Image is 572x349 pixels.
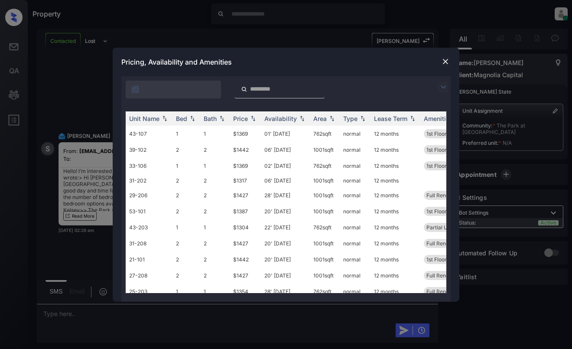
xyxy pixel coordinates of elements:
[340,251,370,267] td: normal
[200,203,230,219] td: 2
[343,115,357,122] div: Type
[230,235,261,251] td: $1427
[340,219,370,235] td: normal
[126,126,172,142] td: 43-107
[126,251,172,267] td: 21-101
[261,158,310,174] td: 02' [DATE]
[261,284,310,300] td: 28' [DATE]
[370,187,420,203] td: 12 months
[313,115,327,122] div: Area
[298,115,306,121] img: sorting
[340,267,370,284] td: normal
[172,284,200,300] td: 1
[426,192,468,199] span: Full Renovation...
[370,267,420,284] td: 12 months
[249,115,257,121] img: sorting
[113,48,459,76] div: Pricing, Availability and Amenities
[188,115,197,121] img: sorting
[340,158,370,174] td: normal
[129,115,159,122] div: Unit Name
[370,158,420,174] td: 12 months
[310,126,340,142] td: 762 sqft
[426,288,464,295] span: Full Renovation
[310,251,340,267] td: 1001 sqft
[230,142,261,158] td: $1442
[172,203,200,219] td: 2
[172,142,200,158] td: 2
[230,158,261,174] td: $1369
[426,163,447,169] span: 1st Floor
[370,219,420,235] td: 12 months
[424,115,453,122] div: Amenities
[200,235,230,251] td: 2
[126,219,172,235] td: 43-203
[172,158,200,174] td: 1
[218,115,226,121] img: sorting
[340,235,370,251] td: normal
[426,240,468,247] span: Full Renovation...
[310,284,340,300] td: 762 sqft
[172,187,200,203] td: 2
[426,224,469,231] span: Partial Upgrade...
[310,203,340,219] td: 1001 sqft
[310,142,340,158] td: 1001 sqft
[200,142,230,158] td: 2
[230,267,261,284] td: $1427
[126,174,172,187] td: 31-202
[172,267,200,284] td: 2
[200,158,230,174] td: 1
[200,126,230,142] td: 1
[131,85,140,94] img: icon-zuma
[426,130,447,137] span: 1st Floor
[230,126,261,142] td: $1369
[261,187,310,203] td: 28' [DATE]
[200,267,230,284] td: 2
[126,187,172,203] td: 29-206
[200,187,230,203] td: 2
[426,272,468,279] span: Full Renovation...
[200,219,230,235] td: 1
[370,203,420,219] td: 12 months
[374,115,407,122] div: Lease Term
[340,203,370,219] td: normal
[126,267,172,284] td: 27-208
[261,251,310,267] td: 20' [DATE]
[340,284,370,300] td: normal
[261,203,310,219] td: 20' [DATE]
[340,174,370,187] td: normal
[126,142,172,158] td: 39-102
[230,284,261,300] td: $1354
[200,251,230,267] td: 2
[233,115,248,122] div: Price
[261,219,310,235] td: 22' [DATE]
[172,235,200,251] td: 2
[261,235,310,251] td: 20' [DATE]
[441,57,450,66] img: close
[310,174,340,187] td: 1001 sqft
[230,187,261,203] td: $1427
[370,142,420,158] td: 12 months
[172,251,200,267] td: 2
[328,115,336,121] img: sorting
[172,126,200,142] td: 1
[370,251,420,267] td: 12 months
[310,219,340,235] td: 762 sqft
[370,126,420,142] td: 12 months
[426,147,447,153] span: 1st Floor
[261,126,310,142] td: 01' [DATE]
[310,187,340,203] td: 1001 sqft
[261,142,310,158] td: 06' [DATE]
[340,187,370,203] td: normal
[408,115,417,121] img: sorting
[370,174,420,187] td: 12 months
[310,158,340,174] td: 762 sqft
[200,284,230,300] td: 1
[426,208,447,215] span: 1st Floor
[176,115,187,122] div: Bed
[261,267,310,284] td: 20' [DATE]
[126,284,172,300] td: 25-203
[264,115,297,122] div: Availability
[230,203,261,219] td: $1387
[438,82,448,92] img: icon-zuma
[340,142,370,158] td: normal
